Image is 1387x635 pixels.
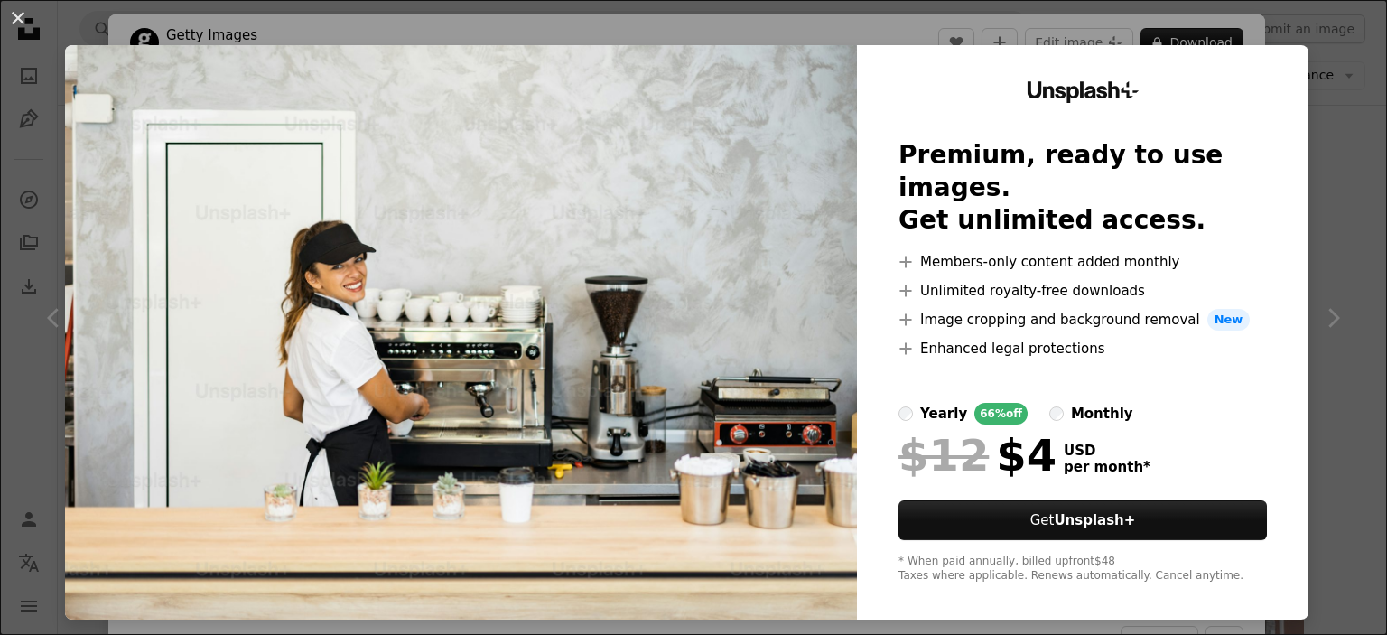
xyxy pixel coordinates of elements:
div: monthly [1071,403,1133,425]
li: Unlimited royalty-free downloads [898,280,1267,302]
li: Image cropping and background removal [898,309,1267,331]
div: yearly [920,403,967,425]
input: monthly [1049,406,1064,421]
strong: Unsplash+ [1054,512,1135,528]
span: per month * [1064,459,1150,475]
h2: Premium, ready to use images. Get unlimited access. [898,139,1267,237]
span: $12 [898,432,989,479]
li: Enhanced legal protections [898,338,1267,360]
div: $4 [898,432,1057,479]
input: yearly66%off [898,406,913,421]
li: Members-only content added monthly [898,251,1267,273]
span: New [1207,309,1251,331]
span: USD [1064,443,1150,459]
div: 66% off [974,403,1028,425]
button: GetUnsplash+ [898,500,1267,540]
div: * When paid annually, billed upfront $48 Taxes where applicable. Renews automatically. Cancel any... [898,555,1267,584]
